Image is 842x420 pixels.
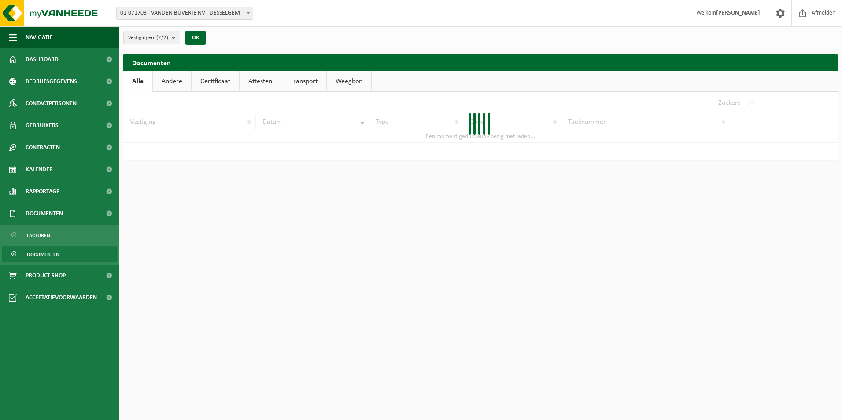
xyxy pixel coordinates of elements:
[27,227,50,244] span: Facturen
[26,26,53,48] span: Navigatie
[153,71,191,92] a: Andere
[128,31,168,44] span: Vestigingen
[2,227,117,243] a: Facturen
[26,92,77,114] span: Contactpersonen
[26,136,60,158] span: Contracten
[26,114,59,136] span: Gebruikers
[26,287,97,309] span: Acceptatievoorwaarden
[27,246,59,263] span: Documenten
[716,10,760,16] strong: [PERSON_NAME]
[26,70,77,92] span: Bedrijfsgegevens
[156,35,168,41] count: (2/2)
[26,158,53,181] span: Kalender
[26,181,59,203] span: Rapportage
[281,71,326,92] a: Transport
[116,7,253,20] span: 01-071703 - VANDEN BUVERIE NV - DESSELGEM
[123,31,180,44] button: Vestigingen(2/2)
[26,203,63,225] span: Documenten
[185,31,206,45] button: OK
[26,265,66,287] span: Product Shop
[2,246,117,262] a: Documenten
[123,71,152,92] a: Alle
[192,71,239,92] a: Certificaat
[327,71,371,92] a: Weegbon
[26,48,59,70] span: Dashboard
[240,71,281,92] a: Attesten
[117,7,253,19] span: 01-071703 - VANDEN BUVERIE NV - DESSELGEM
[123,54,838,71] h2: Documenten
